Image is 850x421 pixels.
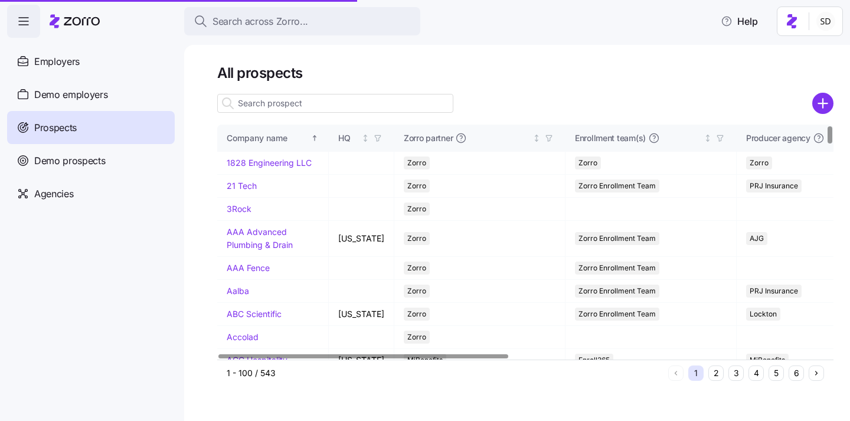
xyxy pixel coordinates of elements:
[329,221,394,256] td: [US_STATE]
[668,365,684,381] button: Previous page
[7,78,175,111] a: Demo employers
[809,365,824,381] button: Next page
[578,285,656,298] span: Zorro Enrollment Team
[812,93,833,114] svg: add icon
[34,120,77,135] span: Prospects
[227,367,663,379] div: 1 - 100 / 543
[721,14,758,28] span: Help
[407,156,426,169] span: Zorro
[34,187,73,201] span: Agencies
[789,365,804,381] button: 6
[575,132,646,144] span: Enrollment team(s)
[227,332,259,342] a: Accolad
[7,177,175,210] a: Agencies
[578,308,656,321] span: Zorro Enrollment Team
[338,132,359,145] div: HQ
[728,365,744,381] button: 3
[404,132,453,144] span: Zorro partner
[329,125,394,152] th: HQNot sorted
[407,232,426,245] span: Zorro
[227,132,309,145] div: Company name
[750,156,769,169] span: Zorro
[578,180,656,192] span: Zorro Enrollment Team
[227,227,293,250] a: AAA Advanced Plumbing & Drain
[704,134,712,142] div: Not sorted
[217,94,453,113] input: Search prospect
[750,285,798,298] span: PRJ Insurance
[227,355,287,365] a: ACG Hospitality
[407,308,426,321] span: Zorro
[227,309,282,319] a: ABC Scientific
[407,331,426,344] span: Zorro
[688,365,704,381] button: 1
[329,303,394,326] td: [US_STATE]
[34,154,106,168] span: Demo prospects
[227,204,251,214] a: 3Rock
[578,232,656,245] span: Zorro Enrollment Team
[711,9,767,33] button: Help
[407,285,426,298] span: Zorro
[750,308,777,321] span: Lockton
[750,232,764,245] span: AJG
[217,125,329,152] th: Company nameSorted ascending
[227,158,312,168] a: 1828 Engineering LLC
[816,12,835,31] img: 038087f1531ae87852c32fa7be65e69b
[227,286,249,296] a: Aalba
[748,365,764,381] button: 4
[578,262,656,275] span: Zorro Enrollment Team
[310,134,319,142] div: Sorted ascending
[227,263,270,273] a: AAA Fence
[407,180,426,192] span: Zorro
[769,365,784,381] button: 5
[7,45,175,78] a: Employers
[407,203,426,216] span: Zorro
[361,134,370,142] div: Not sorted
[7,144,175,177] a: Demo prospects
[7,111,175,144] a: Prospects
[394,125,565,152] th: Zorro partnerNot sorted
[34,54,80,69] span: Employers
[578,156,597,169] span: Zorro
[565,125,737,152] th: Enrollment team(s)Not sorted
[329,349,394,372] td: [US_STATE]
[212,14,308,29] span: Search across Zorro...
[750,180,798,192] span: PRJ Insurance
[217,64,833,82] h1: All prospects
[532,134,541,142] div: Not sorted
[227,181,257,191] a: 21 Tech
[184,7,420,35] button: Search across Zorro...
[407,262,426,275] span: Zorro
[708,365,724,381] button: 2
[34,87,108,102] span: Demo employers
[746,132,810,144] span: Producer agency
